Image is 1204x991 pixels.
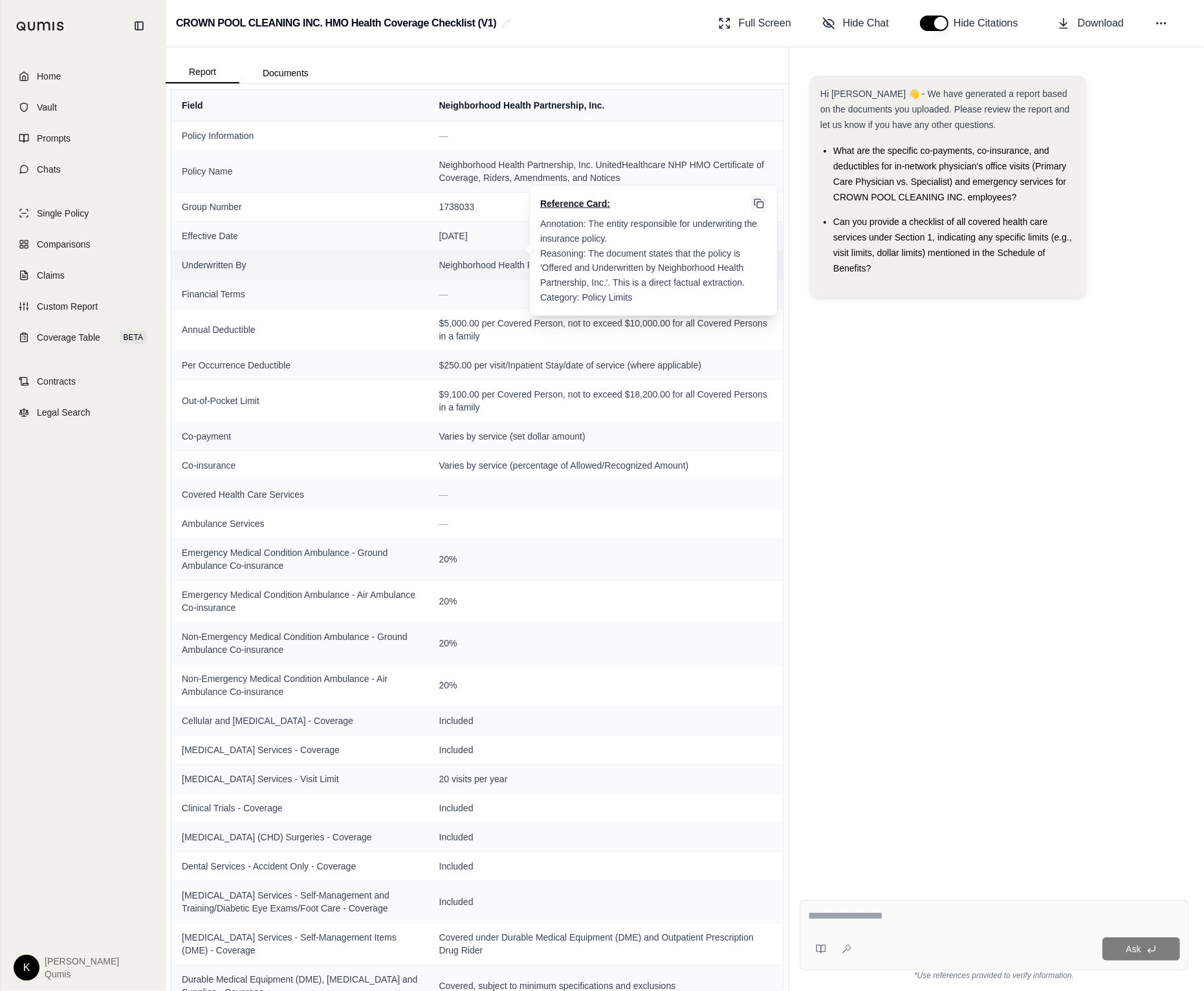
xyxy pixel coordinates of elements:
span: $9,100.00 per Covered Person, not to exceed $18,200.00 for all Covered Persons in a family [439,388,772,414]
span: Non-Emergency Medical Condition Ambulance - Ground Ambulance Co-insurance [182,630,419,656]
span: Out-of-Pocket Limit [182,394,419,407]
span: [PERSON_NAME] [45,955,119,968]
span: Clinical Trials - Coverage [182,802,419,815]
span: Underwritten By [182,259,419,272]
button: Documents [239,63,332,83]
span: $250.00 per visit/Inpatient Stay/date of service (where applicable) [439,359,772,372]
span: 20 visits per year [439,773,772,785]
th: Field [171,90,429,121]
span: Reference Card: [540,197,610,210]
span: Ambulance Services [182,517,419,530]
span: Can you provide a checklist of all covered health care services under Section 1, indicating any s... [833,217,1072,273]
span: Covered under Durable Medical Equipment (DME) and Outpatient Prescription Drug Rider [439,931,772,957]
a: Custom Report [8,292,157,321]
span: Ask [1126,944,1141,954]
span: Custom Report [37,300,98,313]
span: Emergency Medical Condition Ambulance - Ground Ambulance Co-insurance [182,546,419,572]
span: Prompts [37,132,71,145]
span: 20% [439,595,772,608]
span: Included [439,860,772,873]
span: — [439,131,448,141]
span: Included [439,802,772,815]
span: Policy Name [182,165,419,178]
span: — [439,289,448,299]
a: Prompts [8,124,157,153]
span: Chats [37,163,61,176]
span: Financial Terms [182,288,419,301]
span: Home [37,70,61,83]
span: [MEDICAL_DATA] Services - Coverage [182,743,419,756]
span: [MEDICAL_DATA] Services - Visit Limit [182,773,419,785]
a: Coverage TableBETA [8,323,157,352]
span: [MEDICAL_DATA] Services - Self-Management Items (DME) - Coverage [182,931,419,957]
span: Hide Chat [843,16,889,31]
span: Annual Deductible [182,323,419,336]
span: Comparisons [37,238,90,251]
a: Contracts [8,367,157,396]
span: Neighborhood Health Partnership, Inc. [439,259,772,272]
span: Effective Date [182,229,419,242]
span: [MEDICAL_DATA] Services - Self-Management and Training/Diabetic Eye Exams/Foot Care - Coverage [182,889,419,915]
span: Hi [PERSON_NAME] 👋 - We have generated a report based on the documents you uploaded. Please revie... [820,89,1069,130]
button: Download [1052,10,1129,36]
button: Full Screen [713,10,796,36]
span: What are the specific co-payments, co-insurance, and deductibles for in-network physician's offic... [833,145,1066,202]
span: Varies by service (set dollar amount) [439,430,772,443]
span: Included [439,714,772,727]
button: Copy to clipboard [751,196,767,211]
span: Single Policy [37,207,89,220]
span: Download [1078,16,1124,31]
img: Qumis Logo [16,21,65,31]
span: Annotation: The entity responsible for underwriting the insurance policy. Reasoning: The document... [540,218,760,303]
span: Per Occurrence Deductible [182,359,419,372]
div: K [14,955,39,981]
span: Coverage Table [37,331,100,344]
a: Vault [8,93,157,122]
span: Group Number [182,200,419,213]
span: Contracts [37,375,76,388]
span: Included [439,831,772,844]
a: Chats [8,155,157,184]
span: Included [439,895,772,908]
span: Qumis [45,968,119,981]
span: 20% [439,553,772,566]
a: Home [8,62,157,91]
a: Single Policy [8,199,157,228]
button: Ask [1102,937,1180,961]
button: Hide Chat [817,10,894,36]
h2: CROWN POOL CLEANING INC. HMO Health Coverage Checklist (V1) [176,12,496,35]
span: Hide Citations [954,16,1026,31]
span: Full Screen [739,16,791,31]
span: Policy Information [182,129,419,142]
span: [DATE] [439,229,772,242]
span: — [439,518,448,529]
span: BETA [120,331,147,344]
span: — [439,489,448,500]
button: Report [166,61,239,83]
span: 20% [439,679,772,692]
span: Varies by service (percentage of Allowed/Recognized Amount) [439,459,772,472]
span: 20% [439,637,772,650]
span: Cellular and [MEDICAL_DATA] - Coverage [182,714,419,727]
th: Neighborhood Health Partnership, Inc. [429,90,783,121]
a: Claims [8,261,157,290]
button: Collapse sidebar [129,16,149,36]
span: Claims [37,269,65,282]
span: Co-insurance [182,459,419,472]
span: Neighborhood Health Partnership, Inc. UnitedHealthcare NHP HMO Certificate of Coverage, Riders, A... [439,158,772,184]
a: Legal Search [8,398,157,427]
span: 1738033 [439,200,772,213]
span: [MEDICAL_DATA] (CHD) Surgeries - Coverage [182,831,419,844]
div: *Use references provided to verify information. [800,970,1188,981]
span: Emergency Medical Condition Ambulance - Air Ambulance Co-insurance [182,588,419,614]
span: Co-payment [182,430,419,443]
span: Vault [37,101,57,114]
span: $5,000.00 per Covered Person, not to exceed $10,000.00 for all Covered Persons in a family [439,317,772,343]
span: Non-Emergency Medical Condition Ambulance - Air Ambulance Co-insurance [182,672,419,698]
span: Legal Search [37,406,91,419]
span: Dental Services - Accident Only - Coverage [182,860,419,873]
span: Included [439,743,772,756]
a: Comparisons [8,230,157,259]
span: Covered Health Care Services [182,488,419,501]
